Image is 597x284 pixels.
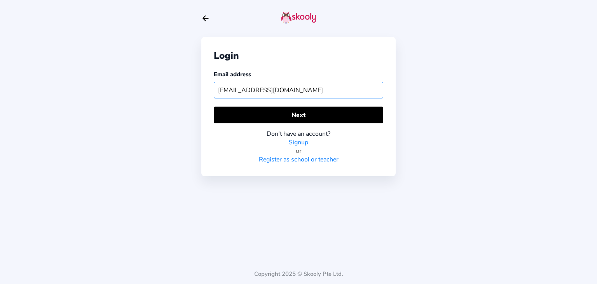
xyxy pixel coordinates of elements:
[214,49,383,62] div: Login
[214,147,383,155] div: or
[289,138,308,147] a: Signup
[259,155,339,164] a: Register as school or teacher
[201,14,210,23] button: arrow back outline
[214,82,383,98] input: Your email address
[214,107,383,123] button: Next
[214,70,251,78] label: Email address
[214,130,383,138] div: Don't have an account?
[281,11,316,24] img: skooly-logo.png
